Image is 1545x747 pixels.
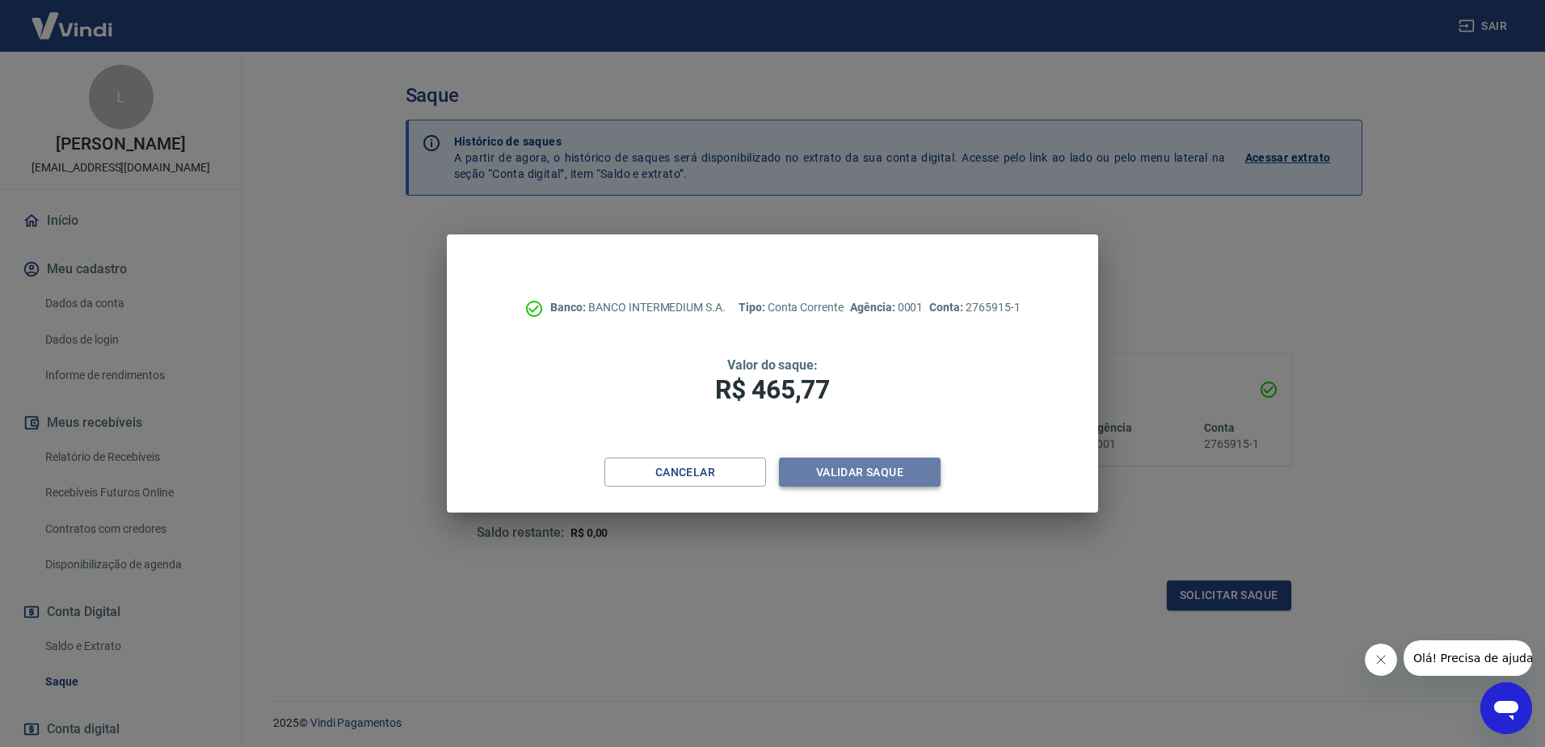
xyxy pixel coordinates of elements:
iframe: Botão para abrir a janela de mensagens [1480,682,1532,734]
p: 0001 [850,299,923,316]
span: Valor do saque: [727,357,818,373]
p: 2765915-1 [929,299,1020,316]
iframe: Fechar mensagem [1365,644,1397,676]
button: Validar saque [779,458,941,487]
iframe: Mensagem da empresa [1404,640,1532,676]
p: Conta Corrente [739,299,844,316]
span: Olá! Precisa de ajuda? [10,11,136,24]
span: R$ 465,77 [715,374,830,405]
span: Conta: [929,301,966,314]
p: BANCO INTERMEDIUM S.A. [550,299,726,316]
span: Tipo: [739,301,768,314]
span: Agência: [850,301,898,314]
span: Banco: [550,301,588,314]
button: Cancelar [604,458,766,487]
